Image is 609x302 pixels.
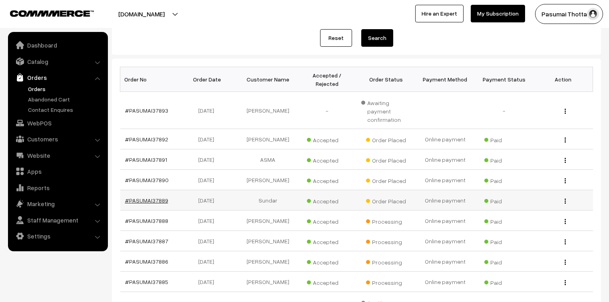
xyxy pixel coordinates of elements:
a: My Subscription [471,5,525,22]
span: Processing [366,215,406,226]
a: Website [10,148,105,163]
span: Accepted [307,134,347,144]
a: #PASUMAI37891 [125,156,167,163]
a: Catalog [10,54,105,69]
span: Accepted [307,276,347,287]
a: Marketing [10,197,105,211]
a: #PASUMAI37885 [125,278,168,285]
th: Order No [120,67,179,92]
span: Order Placed [366,134,406,144]
span: Order Placed [366,175,406,185]
span: Order Placed [366,195,406,205]
td: Online payment [416,129,475,149]
td: Online payment [416,251,475,272]
a: Orders [10,70,105,85]
a: #PASUMAI37890 [125,177,169,183]
span: Processing [366,236,406,246]
img: Menu [565,137,566,143]
td: - [475,92,534,129]
span: Paid [484,215,524,226]
button: Pasumai Thotta… [535,4,603,24]
a: Hire an Expert [415,5,464,22]
th: Order Date [179,67,238,92]
span: Accepted [307,175,347,185]
a: Dashboard [10,38,105,52]
a: Reports [10,181,105,195]
img: Menu [565,280,566,285]
th: Customer Name [238,67,297,92]
td: [PERSON_NAME] [238,129,297,149]
td: [DATE] [179,129,238,149]
td: [DATE] [179,170,238,190]
td: [PERSON_NAME] [238,272,297,292]
span: Processing [366,256,406,266]
img: Menu [565,219,566,224]
td: Online payment [416,211,475,231]
td: Sundar [238,190,297,211]
td: Online payment [416,272,475,292]
td: - [297,92,356,129]
button: Search [361,29,393,47]
td: [PERSON_NAME] [238,92,297,129]
span: Order Placed [366,154,406,165]
span: Paid [484,236,524,246]
td: [PERSON_NAME] [238,231,297,251]
td: Online payment [416,231,475,251]
a: COMMMERCE [10,8,80,18]
a: Customers [10,132,105,146]
td: [PERSON_NAME] [238,170,297,190]
a: #PASUMAI37893 [125,107,168,114]
th: Action [534,67,593,92]
a: Apps [10,164,105,179]
a: Abandoned Cart [26,95,105,103]
a: #PASUMAI37892 [125,136,168,143]
td: [PERSON_NAME] [238,251,297,272]
td: [DATE] [179,231,238,251]
img: user [587,8,599,20]
td: [PERSON_NAME] [238,211,297,231]
img: Menu [565,199,566,204]
span: Paid [484,154,524,165]
a: #PASUMAI37886 [125,258,168,265]
span: Accepted [307,236,347,246]
td: [DATE] [179,251,238,272]
th: Payment Status [475,67,534,92]
span: Processing [366,276,406,287]
a: Contact Enquires [26,105,105,114]
span: Accepted [307,154,347,165]
img: Menu [565,158,566,163]
th: Accepted / Rejected [297,67,356,92]
td: [DATE] [179,190,238,211]
img: Menu [565,260,566,265]
button: [DOMAIN_NAME] [90,4,193,24]
span: Paid [484,134,524,144]
td: Online payment [416,190,475,211]
a: Settings [10,229,105,243]
td: [DATE] [179,211,238,231]
span: Accepted [307,195,347,205]
span: Paid [484,175,524,185]
span: Paid [484,195,524,205]
span: Awaiting payment confirmation [361,97,411,124]
img: Menu [565,109,566,114]
td: [DATE] [179,272,238,292]
td: Online payment [416,149,475,170]
th: Payment Method [416,67,475,92]
span: Accepted [307,215,347,226]
td: ASMA [238,149,297,170]
img: Menu [565,178,566,183]
a: #PASUMAI37888 [125,217,168,224]
a: Staff Management [10,213,105,227]
a: #PASUMAI37887 [125,238,168,244]
a: #PASUMAI37889 [125,197,168,204]
span: Paid [484,256,524,266]
th: Order Status [356,67,416,92]
img: Menu [565,239,566,244]
a: Orders [26,85,105,93]
a: WebPOS [10,116,105,130]
span: Paid [484,276,524,287]
td: Online payment [416,170,475,190]
span: Accepted [307,256,347,266]
a: Reset [320,29,352,47]
td: [DATE] [179,149,238,170]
